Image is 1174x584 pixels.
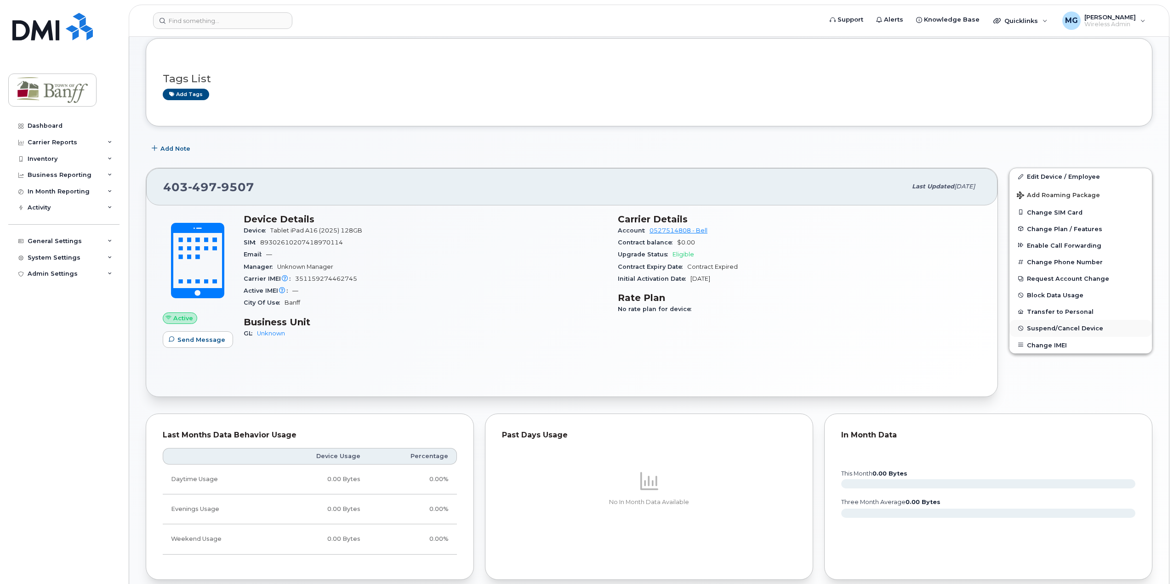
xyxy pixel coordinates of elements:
[270,227,362,234] span: Tablet iPad A16 (2025) 128GB
[1017,192,1100,200] span: Add Roaming Package
[1056,11,1152,30] div: Melanie Gourdes
[271,448,369,465] th: Device Usage
[295,275,357,282] span: 351159274462745
[163,524,457,554] tr: Friday from 6:00pm to Monday 8:00am
[1027,242,1101,249] span: Enable Call Forwarding
[369,448,457,465] th: Percentage
[870,11,910,29] a: Alerts
[1004,17,1038,24] span: Quicklinks
[1009,270,1152,287] button: Request Account Change
[1027,225,1102,232] span: Change Plan / Features
[163,73,1135,85] h3: Tags List
[271,524,369,554] td: 0.00 Bytes
[618,275,690,282] span: Initial Activation Date
[618,292,981,303] h3: Rate Plan
[912,183,954,190] span: Last updated
[1009,303,1152,320] button: Transfer to Personal
[163,331,233,348] button: Send Message
[163,89,209,100] a: Add tags
[188,180,217,194] span: 497
[244,330,257,337] span: GL
[163,431,457,440] div: Last Months Data Behavior Usage
[1027,325,1103,332] span: Suspend/Cancel Device
[618,306,696,312] span: No rate plan for device
[618,251,672,258] span: Upgrade Status
[369,524,457,554] td: 0.00%
[177,335,225,344] span: Send Message
[163,465,271,494] td: Daytime Usage
[841,499,940,505] text: three month average
[1009,237,1152,254] button: Enable Call Forwarding
[173,314,193,323] span: Active
[244,251,266,258] span: Email
[1009,185,1152,204] button: Add Roaming Package
[369,494,457,524] td: 0.00%
[1009,204,1152,221] button: Change SIM Card
[160,144,190,153] span: Add Note
[502,498,796,506] p: No In Month Data Available
[1009,221,1152,237] button: Change Plan / Features
[260,239,343,246] span: 89302610207418970114
[146,140,198,157] button: Add Note
[690,275,710,282] span: [DATE]
[841,470,907,477] text: this month
[1084,21,1136,28] span: Wireless Admin
[244,214,607,225] h3: Device Details
[954,183,975,190] span: [DATE]
[838,15,863,24] span: Support
[1009,287,1152,303] button: Block Data Usage
[277,263,333,270] span: Unknown Manager
[618,239,677,246] span: Contract balance
[163,494,457,524] tr: Weekdays from 6:00pm to 8:00am
[244,287,292,294] span: Active IMEI
[618,227,650,234] span: Account
[271,494,369,524] td: 0.00 Bytes
[257,330,285,337] a: Unknown
[618,214,981,225] h3: Carrier Details
[244,275,295,282] span: Carrier IMEI
[1009,337,1152,353] button: Change IMEI
[244,239,260,246] span: SIM
[841,431,1135,440] div: In Month Data
[244,227,270,234] span: Device
[987,11,1054,30] div: Quicklinks
[217,180,254,194] span: 9507
[1084,13,1136,21] span: [PERSON_NAME]
[677,239,695,246] span: $0.00
[502,431,796,440] div: Past Days Usage
[163,524,271,554] td: Weekend Usage
[244,263,277,270] span: Manager
[672,251,694,258] span: Eligible
[292,287,298,294] span: —
[244,299,285,306] span: City Of Use
[872,470,907,477] tspan: 0.00 Bytes
[1009,254,1152,270] button: Change Phone Number
[285,299,300,306] span: Banff
[271,465,369,494] td: 0.00 Bytes
[618,263,687,270] span: Contract Expiry Date
[687,263,738,270] span: Contract Expired
[1009,168,1152,185] a: Edit Device / Employee
[1065,15,1078,26] span: MG
[906,499,940,505] tspan: 0.00 Bytes
[650,227,707,234] a: 0527514808 - Bell
[1009,320,1152,336] button: Suspend/Cancel Device
[244,317,607,328] h3: Business Unit
[924,15,980,24] span: Knowledge Base
[884,15,903,24] span: Alerts
[369,465,457,494] td: 0.00%
[823,11,870,29] a: Support
[163,494,271,524] td: Evenings Usage
[153,12,292,29] input: Find something...
[266,251,272,258] span: —
[163,180,254,194] span: 403
[910,11,986,29] a: Knowledge Base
